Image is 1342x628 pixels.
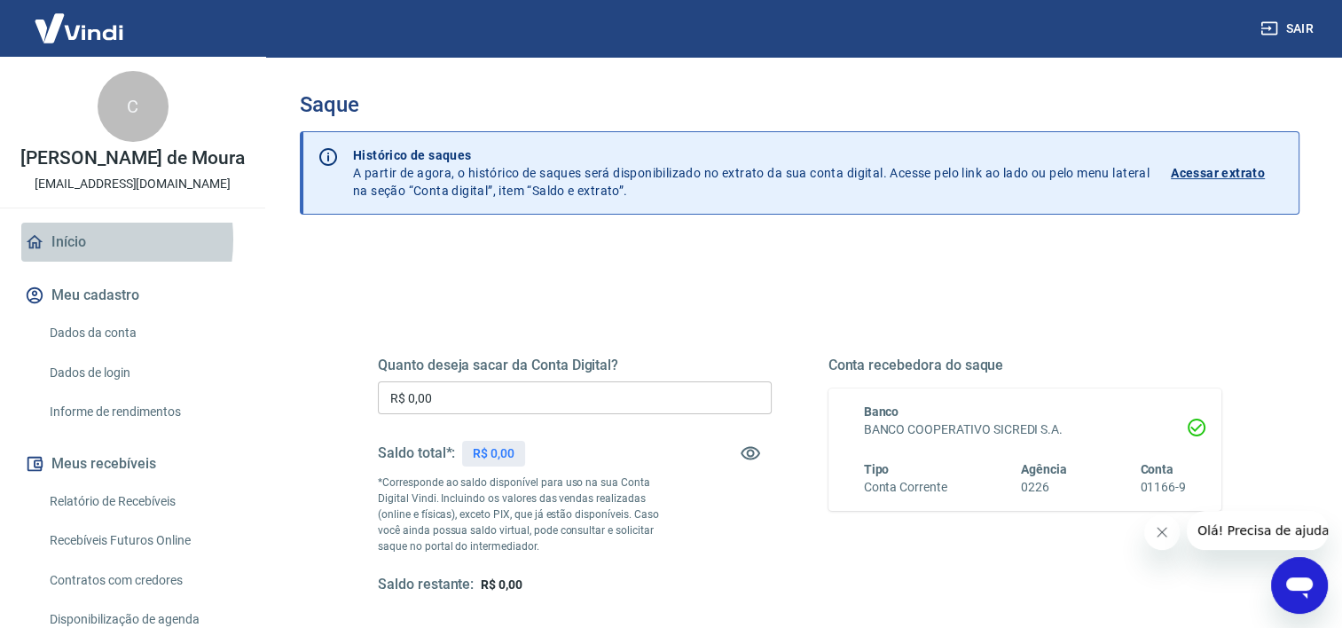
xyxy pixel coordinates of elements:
button: Meu cadastro [21,276,244,315]
button: Meus recebíveis [21,444,244,483]
h5: Saldo restante: [378,576,474,594]
a: Recebíveis Futuros Online [43,522,244,559]
p: [PERSON_NAME] de Moura [20,149,245,168]
a: Informe de rendimentos [43,394,244,430]
iframe: Fechar mensagem [1144,514,1180,550]
p: Histórico de saques [353,146,1150,164]
h5: Conta recebedora do saque [828,357,1222,374]
a: Início [21,223,244,262]
h3: Saque [300,92,1299,117]
p: [EMAIL_ADDRESS][DOMAIN_NAME] [35,175,231,193]
a: Dados da conta [43,315,244,351]
h6: 0226 [1021,478,1067,497]
h6: Conta Corrente [864,478,947,497]
span: Tipo [864,462,890,476]
h6: 01166-9 [1140,478,1186,497]
span: Olá! Precisa de ajuda? [11,12,149,27]
p: Acessar extrato [1171,164,1265,182]
div: C [98,71,169,142]
span: Agência [1021,462,1067,476]
span: R$ 0,00 [481,577,522,592]
p: *Corresponde ao saldo disponível para uso na sua Conta Digital Vindi. Incluindo os valores das ve... [378,475,673,554]
iframe: Mensagem da empresa [1187,511,1328,550]
img: Vindi [21,1,137,55]
h6: BANCO COOPERATIVO SICREDI S.A. [864,420,1187,439]
iframe: Botão para abrir a janela de mensagens [1271,557,1328,614]
a: Contratos com credores [43,562,244,599]
button: Sair [1257,12,1321,45]
a: Relatório de Recebíveis [43,483,244,520]
p: R$ 0,00 [473,444,514,463]
h5: Saldo total*: [378,444,455,462]
h5: Quanto deseja sacar da Conta Digital? [378,357,772,374]
p: A partir de agora, o histórico de saques será disponibilizado no extrato da sua conta digital. Ac... [353,146,1150,200]
span: Banco [864,404,899,419]
a: Dados de login [43,355,244,391]
span: Conta [1140,462,1173,476]
a: Acessar extrato [1171,146,1284,200]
